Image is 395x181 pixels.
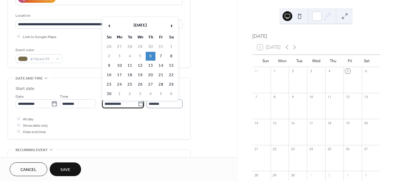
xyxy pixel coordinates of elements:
div: 6 [364,69,368,73]
span: Show date only [23,122,48,129]
div: 24 [309,147,313,151]
span: ‹ [105,20,114,32]
div: 17 [309,121,313,125]
th: [DATE] [115,19,166,32]
div: Location [16,12,181,19]
span: › [167,20,176,32]
td: 28 [125,42,135,51]
td: 3 [135,90,145,98]
span: All day [23,116,34,122]
td: 3 [115,52,124,61]
td: 27 [146,80,155,89]
td: 28 [156,80,166,89]
th: We [135,33,145,42]
td: 10 [115,61,124,70]
div: 4 [364,173,368,177]
td: 15 [166,61,176,70]
div: 19 [345,121,350,125]
td: 18 [125,71,135,80]
span: Hide end time [23,129,46,135]
td: 21 [156,71,166,80]
td: 14 [156,61,166,70]
td: 5 [135,52,145,61]
div: Event color [16,47,61,53]
div: 3 [309,69,313,73]
th: Mo [115,33,124,42]
td: 4 [146,90,155,98]
span: Save [60,167,70,173]
span: Link to Google Maps [23,34,56,40]
td: 16 [104,71,114,80]
div: 9 [290,95,295,99]
td: 6 [146,52,155,61]
td: 11 [125,61,135,70]
th: Su [104,33,114,42]
div: 16 [290,121,295,125]
div: 1 [309,173,313,177]
div: 5 [345,69,350,73]
span: Recurring event [16,147,48,153]
td: 25 [125,80,135,89]
td: 30 [146,42,155,51]
div: 13 [364,95,368,99]
td: 29 [135,42,145,51]
div: 29 [272,173,277,177]
div: 8 [272,95,277,99]
td: 26 [135,80,145,89]
div: Sun [257,55,274,67]
div: 14 [254,121,259,125]
td: 1 [115,90,124,98]
td: 9 [104,61,114,70]
div: 2 [327,173,332,177]
td: 1 [166,42,176,51]
td: 31 [156,42,166,51]
div: Wed [308,55,325,67]
td: 26 [104,42,114,51]
div: 11 [327,95,332,99]
div: [DATE] [252,33,380,40]
td: 5 [156,90,166,98]
button: Cancel [10,162,47,176]
div: Thu [325,55,341,67]
span: Date [16,94,24,100]
td: 30 [104,90,114,98]
th: Tu [125,33,135,42]
span: Time [60,94,68,100]
div: 31 [254,69,259,73]
div: 4 [327,69,332,73]
div: 10 [309,95,313,99]
span: Date and time [16,75,43,82]
span: #786A47FF [30,56,53,62]
td: 4 [125,52,135,61]
td: 19 [135,71,145,80]
div: Start date [16,86,34,92]
td: 12 [135,61,145,70]
div: Fri [341,55,358,67]
div: 2 [290,69,295,73]
div: 23 [290,147,295,151]
div: Sat [358,55,375,67]
div: 30 [290,173,295,177]
td: 8 [166,52,176,61]
div: Tue [291,55,308,67]
td: 20 [146,71,155,80]
div: 22 [272,147,277,151]
div: 12 [345,95,350,99]
td: 17 [115,71,124,80]
td: 24 [115,80,124,89]
div: 26 [345,147,350,151]
td: 2 [104,52,114,61]
td: 29 [166,80,176,89]
td: 13 [146,61,155,70]
td: 22 [166,71,176,80]
td: 23 [104,80,114,89]
th: Th [146,33,155,42]
div: 21 [254,147,259,151]
div: Mon [274,55,291,67]
div: 7 [254,95,259,99]
div: 28 [254,173,259,177]
div: 15 [272,121,277,125]
div: 20 [364,121,368,125]
th: Sa [166,33,176,42]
